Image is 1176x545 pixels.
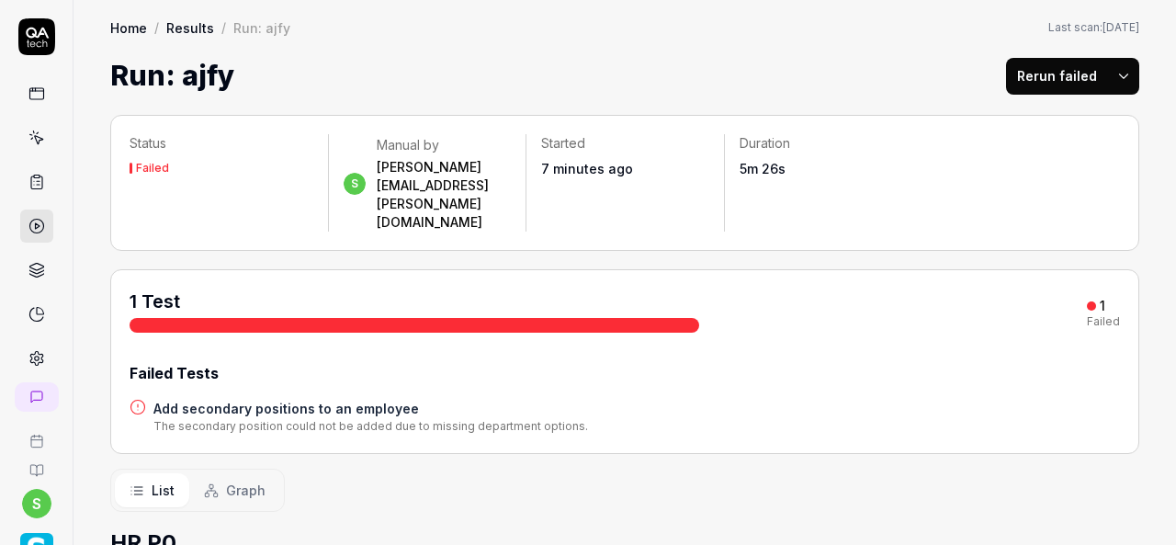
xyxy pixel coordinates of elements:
a: Results [166,18,214,37]
div: Manual by [377,136,512,154]
div: Failed [136,163,169,174]
div: [PERSON_NAME][EMAIL_ADDRESS][PERSON_NAME][DOMAIN_NAME] [377,158,512,232]
span: Graph [226,481,266,500]
button: Last scan:[DATE] [1048,19,1139,36]
span: Last scan: [1048,19,1139,36]
span: s [344,173,366,195]
a: Home [110,18,147,37]
div: Failed Tests [130,362,1120,384]
div: Run: ajfy [233,18,290,37]
span: 1 Test [130,290,180,312]
time: 5m 26s [740,161,786,176]
div: The secondary position could not be added due to missing department options. [153,418,588,435]
a: Documentation [7,448,65,478]
a: Book a call with us [7,419,65,448]
div: Failed [1087,316,1120,327]
div: / [154,18,159,37]
button: Graph [189,473,280,507]
button: s [22,489,51,518]
a: Add secondary positions to an employee [153,399,588,418]
p: Status [130,134,313,153]
button: List [115,473,189,507]
div: 1 [1100,298,1105,314]
time: 7 minutes ago [541,161,633,176]
div: / [221,18,226,37]
h1: Run: ajfy [110,55,235,97]
p: Duration [740,134,908,153]
span: List [152,481,175,500]
p: Started [541,134,709,153]
button: Rerun failed [1006,58,1108,95]
time: [DATE] [1102,20,1139,34]
a: New conversation [15,382,59,412]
